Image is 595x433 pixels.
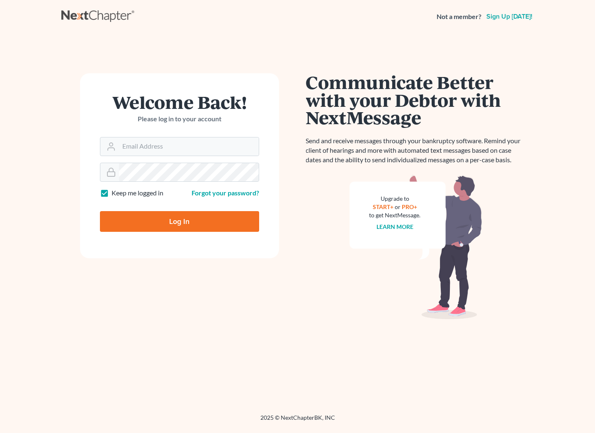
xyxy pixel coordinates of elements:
h1: Welcome Back! [100,93,259,111]
a: Forgot your password? [192,189,259,197]
p: Please log in to your account [100,114,259,124]
a: PRO+ [402,203,417,210]
div: 2025 © NextChapterBK, INC [61,414,534,428]
p: Send and receive messages through your bankruptcy software. Remind your client of hearings and mo... [306,136,526,165]
div: Upgrade to [369,195,421,203]
a: START+ [373,203,393,210]
a: Sign up [DATE]! [485,13,534,20]
a: Learn more [376,223,413,230]
span: or [395,203,401,210]
h1: Communicate Better with your Debtor with NextMessage [306,73,526,126]
img: nextmessage_bg-59042aed3d76b12b5cd301f8e5b87938c9018125f34e5fa2b7a6b67550977c72.svg [350,175,482,320]
strong: Not a member? [437,12,481,22]
input: Email Address [119,137,259,156]
div: to get NextMessage. [369,211,421,219]
input: Log In [100,211,259,232]
label: Keep me logged in [112,188,163,198]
